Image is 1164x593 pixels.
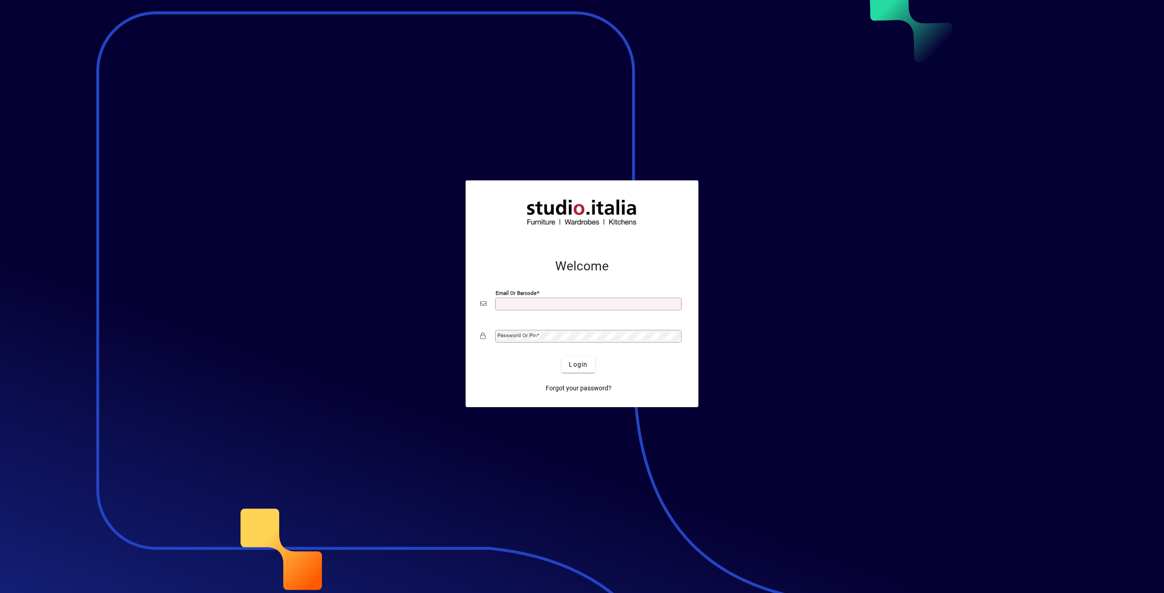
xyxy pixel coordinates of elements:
button: Login [562,356,595,373]
mat-label: Email or Barcode [496,290,537,296]
span: Forgot your password? [546,384,612,393]
h2: Welcome [480,259,684,274]
span: Login [569,360,587,369]
a: Forgot your password? [542,380,615,396]
mat-label: Password or Pin [497,332,537,339]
